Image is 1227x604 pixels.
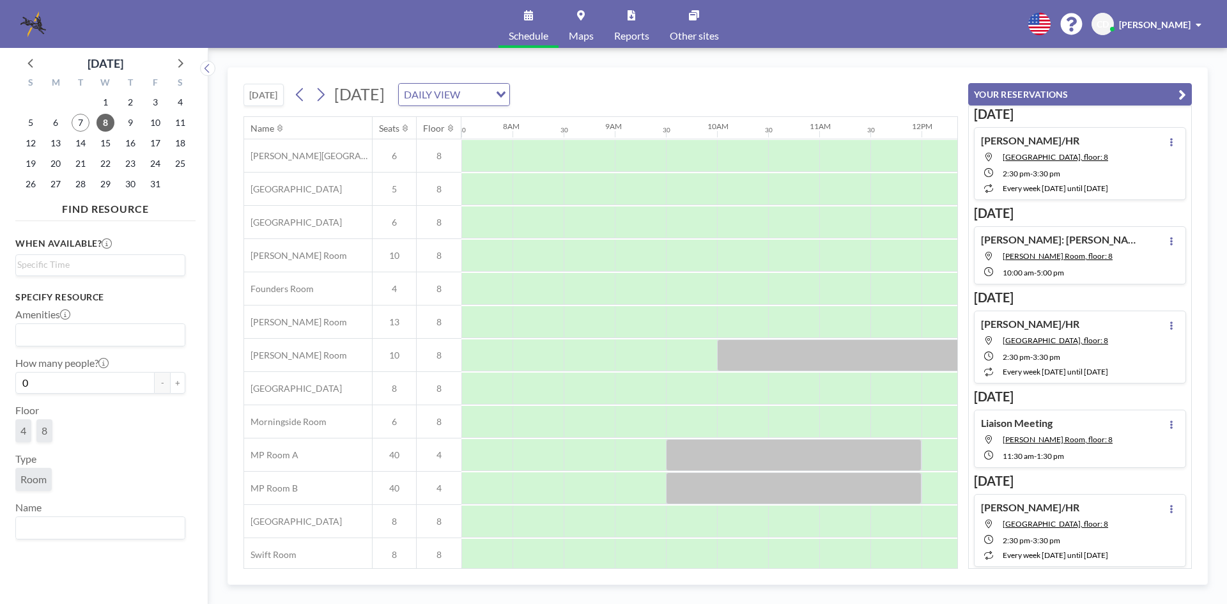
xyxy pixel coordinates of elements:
[146,114,164,132] span: Friday, October 10, 2025
[1003,152,1108,162] span: West End Room, floor: 8
[15,501,42,514] label: Name
[417,316,461,328] span: 8
[373,150,416,162] span: 6
[15,308,70,321] label: Amenities
[47,155,65,173] span: Monday, October 20, 2025
[373,483,416,494] span: 40
[146,93,164,111] span: Friday, October 3, 2025
[1003,336,1108,345] span: West End Room, floor: 8
[72,155,89,173] span: Tuesday, October 21, 2025
[17,258,178,272] input: Search for option
[417,183,461,195] span: 8
[1033,169,1060,178] span: 3:30 PM
[509,31,548,41] span: Schedule
[88,54,123,72] div: [DATE]
[417,150,461,162] span: 8
[1034,451,1037,461] span: -
[146,134,164,152] span: Friday, October 17, 2025
[244,383,342,394] span: [GEOGRAPHIC_DATA]
[417,283,461,295] span: 8
[251,123,274,134] div: Name
[968,83,1192,105] button: YOUR RESERVATIONS
[47,114,65,132] span: Monday, October 6, 2025
[373,316,416,328] span: 13
[244,150,372,162] span: [PERSON_NAME][GEOGRAPHIC_DATA]
[379,123,399,134] div: Seats
[244,516,342,527] span: [GEOGRAPHIC_DATA]
[1003,352,1030,362] span: 2:30 PM
[155,372,170,394] button: -
[1030,169,1033,178] span: -
[569,31,594,41] span: Maps
[981,417,1053,430] h4: Liaison Meeting
[244,483,298,494] span: MP Room B
[146,175,164,193] span: Friday, October 31, 2025
[16,324,185,346] div: Search for option
[1097,19,1109,30] span: CD
[417,217,461,228] span: 8
[1037,268,1064,277] span: 5:00 PM
[373,350,416,361] span: 10
[15,291,185,303] h3: Specify resource
[22,134,40,152] span: Sunday, October 12, 2025
[47,175,65,193] span: Monday, October 27, 2025
[244,283,314,295] span: Founders Room
[244,416,327,428] span: Morningside Room
[373,250,416,261] span: 10
[981,233,1141,246] h4: [PERSON_NAME]: [PERSON_NAME] / [PERSON_NAME]
[417,449,461,461] span: 4
[47,134,65,152] span: Monday, October 13, 2025
[72,114,89,132] span: Tuesday, October 7, 2025
[20,424,26,437] span: 4
[974,205,1186,221] h3: [DATE]
[43,75,68,92] div: M
[72,175,89,193] span: Tuesday, October 28, 2025
[373,183,416,195] span: 5
[170,372,185,394] button: +
[614,31,649,41] span: Reports
[244,549,297,561] span: Swift Room
[19,75,43,92] div: S
[974,473,1186,489] h3: [DATE]
[1003,451,1034,461] span: 11:30 AM
[1033,352,1060,362] span: 3:30 PM
[121,114,139,132] span: Thursday, October 9, 2025
[373,383,416,394] span: 8
[1003,435,1113,444] span: Hiers Room, floor: 8
[72,134,89,152] span: Tuesday, October 14, 2025
[244,350,347,361] span: [PERSON_NAME] Room
[22,175,40,193] span: Sunday, October 26, 2025
[96,93,114,111] span: Wednesday, October 1, 2025
[96,175,114,193] span: Wednesday, October 29, 2025
[15,357,109,369] label: How many people?
[121,134,139,152] span: Thursday, October 16, 2025
[96,134,114,152] span: Wednesday, October 15, 2025
[22,114,40,132] span: Sunday, October 5, 2025
[1119,19,1191,30] span: [PERSON_NAME]
[401,86,463,103] span: DAILY VIEW
[171,114,189,132] span: Saturday, October 11, 2025
[121,175,139,193] span: Thursday, October 30, 2025
[1034,268,1037,277] span: -
[118,75,143,92] div: T
[96,155,114,173] span: Wednesday, October 22, 2025
[244,217,342,228] span: [GEOGRAPHIC_DATA]
[974,389,1186,405] h3: [DATE]
[1003,169,1030,178] span: 2:30 PM
[373,449,416,461] span: 40
[121,93,139,111] span: Thursday, October 2, 2025
[93,75,118,92] div: W
[503,121,520,131] div: 8AM
[1003,519,1108,529] span: West End Room, floor: 8
[15,404,39,417] label: Floor
[373,217,416,228] span: 6
[244,183,342,195] span: [GEOGRAPHIC_DATA]
[15,197,196,215] h4: FIND RESOURCE
[22,155,40,173] span: Sunday, October 19, 2025
[417,350,461,361] span: 8
[670,31,719,41] span: Other sites
[96,114,114,132] span: Wednesday, October 8, 2025
[1003,550,1108,560] span: every week [DATE] until [DATE]
[707,121,729,131] div: 10AM
[17,327,178,343] input: Search for option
